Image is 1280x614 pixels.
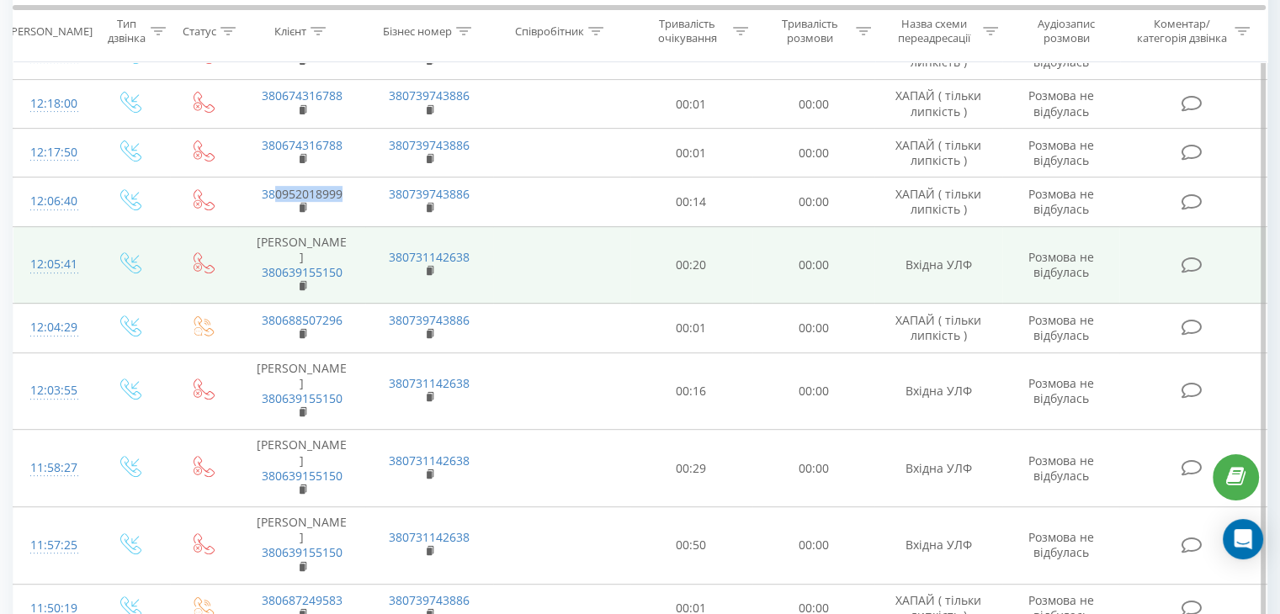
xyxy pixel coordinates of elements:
a: 380731142638 [389,453,470,468]
td: 00:16 [630,352,752,430]
div: Клієнт [274,24,306,39]
a: 380688507296 [262,312,343,328]
div: Коментар/категорія дзвінка [1132,18,1230,46]
td: 00:00 [752,129,874,177]
div: Бізнес номер [383,24,452,39]
a: 380731142638 [389,249,470,265]
span: Розмова не відбулась [1028,137,1094,168]
div: 11:58:27 [30,452,75,484]
td: [PERSON_NAME] [238,430,365,507]
a: 380739743886 [389,87,470,103]
td: ХАПАЙ ( тільки липкість ) [874,129,1001,177]
a: 380639155150 [262,390,343,406]
div: Тривалість очікування [645,18,730,46]
span: Розмова не відбулась [1028,249,1094,280]
a: 380739743886 [389,137,470,153]
span: Розмова не відбулась [1028,453,1094,484]
a: 380639155150 [262,264,343,280]
td: 00:01 [630,80,752,129]
div: 12:05:41 [30,248,75,281]
td: Вхідна УЛФ [874,430,1001,507]
td: 00:50 [630,507,752,585]
td: 00:29 [630,430,752,507]
td: 00:00 [752,507,874,585]
div: 11:57:25 [30,529,75,562]
a: 380739743886 [389,186,470,202]
a: 380639155150 [262,544,343,560]
td: 00:00 [752,80,874,129]
span: Розмова не відбулась [1028,186,1094,217]
td: [PERSON_NAME] [238,352,365,430]
a: 380739743886 [389,592,470,608]
td: ХАПАЙ ( тільки липкість ) [874,80,1001,129]
div: Співробітник [515,24,584,39]
div: Статус [183,24,216,39]
td: [PERSON_NAME] [238,507,365,585]
span: Розмова не відбулась [1028,87,1094,119]
span: Розмова не відбулась [1028,375,1094,406]
td: 00:00 [752,226,874,304]
td: [PERSON_NAME] [238,226,365,304]
div: 12:03:55 [30,374,75,407]
span: Розмова не відбулась [1028,529,1094,560]
div: Назва схеми переадресації [890,18,979,46]
td: 00:20 [630,226,752,304]
div: 12:06:40 [30,185,75,218]
a: 380731142638 [389,529,470,545]
a: 380739743886 [389,312,470,328]
div: Open Intercom Messenger [1223,519,1263,559]
td: 00:01 [630,129,752,177]
a: 380674316788 [262,137,343,153]
div: 12:17:50 [30,136,75,169]
td: Вхідна УЛФ [874,507,1001,585]
td: Вхідна УЛФ [874,226,1001,304]
div: Тип дзвінка [106,18,146,46]
div: Аудіозапис розмови [1017,18,1116,46]
td: ХАПАЙ ( тільки липкість ) [874,177,1001,226]
td: 00:01 [630,304,752,352]
a: 380952018999 [262,186,343,202]
div: 12:18:00 [30,87,75,120]
a: 380731142638 [389,375,470,391]
div: [PERSON_NAME] [8,24,93,39]
td: ХАПАЙ ( тільки липкість ) [874,304,1001,352]
a: 380687249583 [262,592,343,608]
td: Вхідна УЛФ [874,352,1001,430]
a: 380674316788 [262,87,343,103]
td: 00:00 [752,430,874,507]
div: 12:04:29 [30,311,75,344]
td: 00:00 [752,352,874,430]
a: 380639155150 [262,468,343,484]
td: 00:00 [752,177,874,226]
span: Розмова не відбулась [1028,312,1094,343]
td: 00:14 [630,177,752,226]
td: 00:00 [752,304,874,352]
div: Тривалість розмови [767,18,852,46]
